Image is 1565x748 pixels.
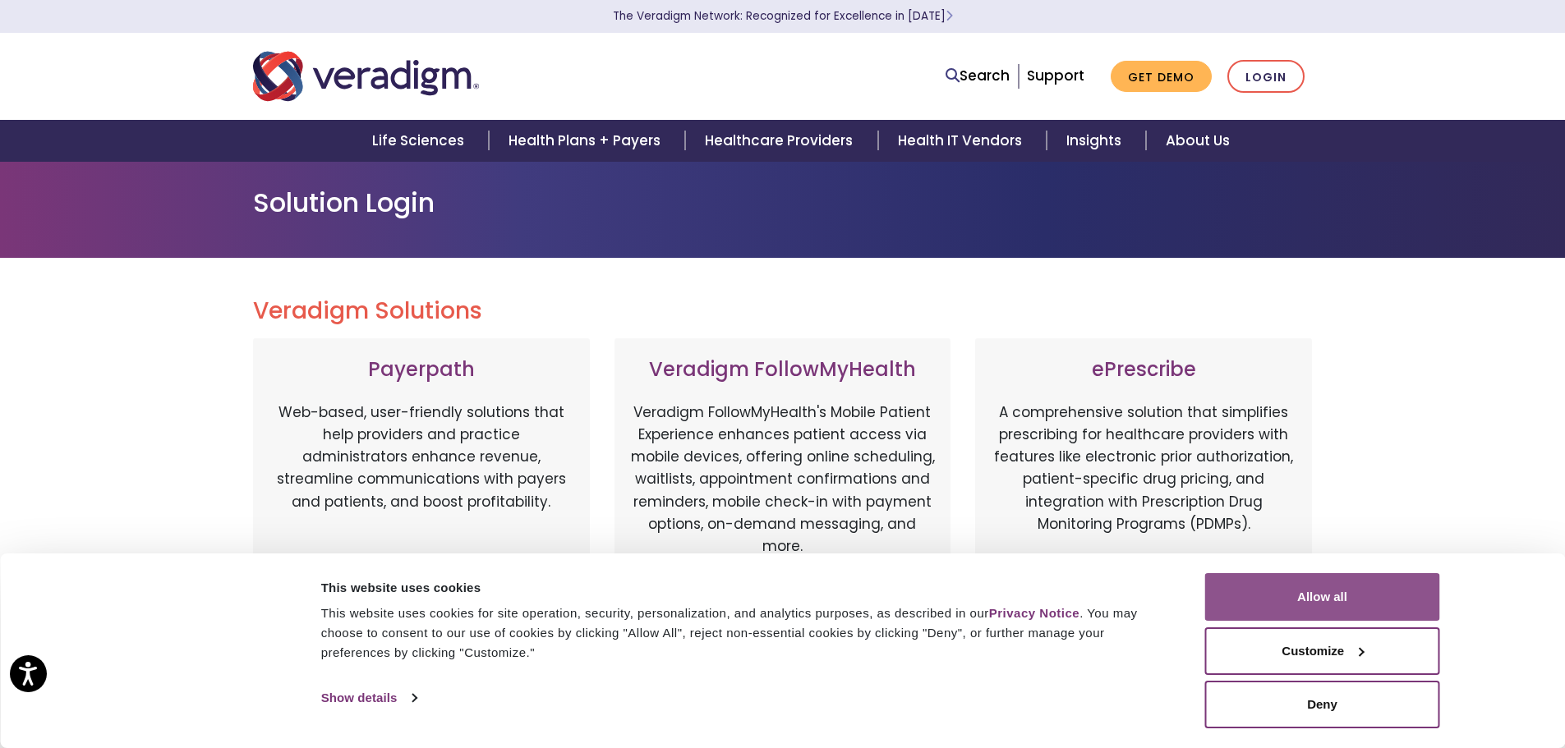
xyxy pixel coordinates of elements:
[1227,60,1305,94] a: Login
[989,606,1079,620] a: Privacy Notice
[489,120,685,162] a: Health Plans + Payers
[878,120,1047,162] a: Health IT Vendors
[631,402,935,558] p: Veradigm FollowMyHealth's Mobile Patient Experience enhances patient access via mobile devices, o...
[1027,66,1084,85] a: Support
[685,120,877,162] a: Healthcare Providers
[613,8,953,24] a: The Veradigm Network: Recognized for Excellence in [DATE]Learn More
[269,358,573,382] h3: Payerpath
[321,686,417,710] a: Show details
[253,297,1313,325] h2: Veradigm Solutions
[946,8,953,24] span: Learn More
[1146,120,1250,162] a: About Us
[321,603,1168,663] div: This website uses cookies for site operation, security, personalization, and analytics purposes, ...
[253,49,479,103] img: Veradigm logo
[269,402,573,574] p: Web-based, user-friendly solutions that help providers and practice administrators enhance revenu...
[992,358,1296,382] h3: ePrescribe
[1205,573,1440,621] button: Allow all
[352,120,489,162] a: Life Sciences
[946,65,1010,87] a: Search
[1205,627,1440,675] button: Customize
[631,358,935,382] h3: Veradigm FollowMyHealth
[1111,61,1212,93] a: Get Demo
[321,578,1168,598] div: This website uses cookies
[1047,120,1146,162] a: Insights
[1205,681,1440,728] button: Deny
[253,187,1313,218] h1: Solution Login
[992,402,1296,574] p: A comprehensive solution that simplifies prescribing for healthcare providers with features like ...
